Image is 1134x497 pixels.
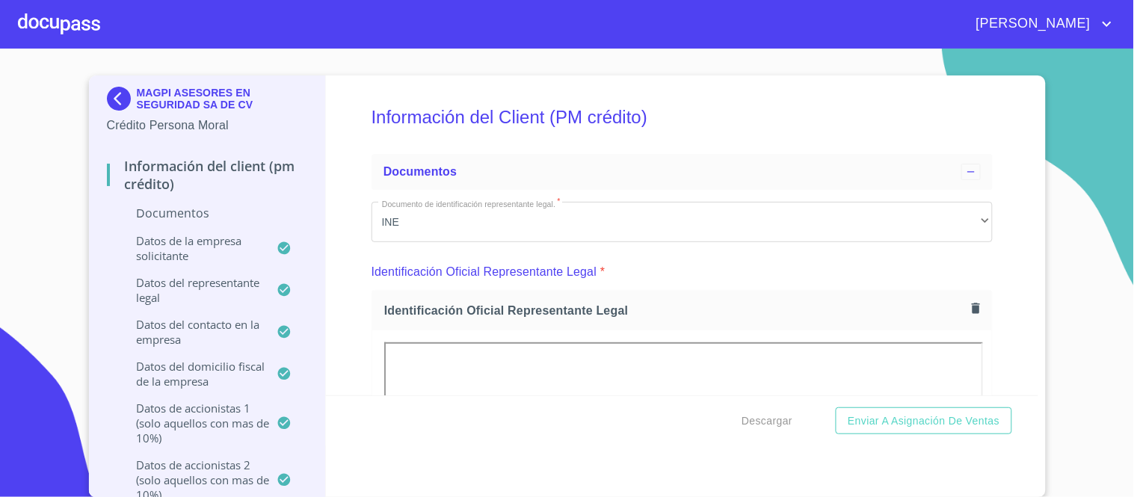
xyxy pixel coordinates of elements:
[107,359,277,389] p: Datos del domicilio fiscal de la empresa
[836,407,1011,435] button: Enviar a Asignación de Ventas
[107,317,277,347] p: Datos del contacto en la empresa
[372,154,993,190] div: Documentos
[736,407,798,435] button: Descargar
[965,12,1098,36] span: [PERSON_NAME]
[965,12,1116,36] button: account of current user
[107,233,277,263] p: Datos de la empresa solicitante
[372,263,597,281] p: Identificación Oficial Representante Legal
[742,412,792,430] span: Descargar
[372,202,993,242] div: INE
[383,165,457,178] span: Documentos
[107,157,308,193] p: Información del Client (PM crédito)
[107,87,137,111] img: Docupass spot blue
[137,87,308,111] p: MAGPI ASESORES EN SEGURIDAD SA DE CV
[107,117,308,135] p: Crédito Persona Moral
[107,205,308,221] p: Documentos
[107,401,277,445] p: Datos de accionistas 1 (solo aquellos con mas de 10%)
[372,87,993,148] h5: Información del Client (PM crédito)
[107,275,277,305] p: Datos del representante legal
[107,87,308,117] div: MAGPI ASESORES EN SEGURIDAD SA DE CV
[384,303,966,318] span: Identificación Oficial Representante Legal
[848,412,999,430] span: Enviar a Asignación de Ventas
